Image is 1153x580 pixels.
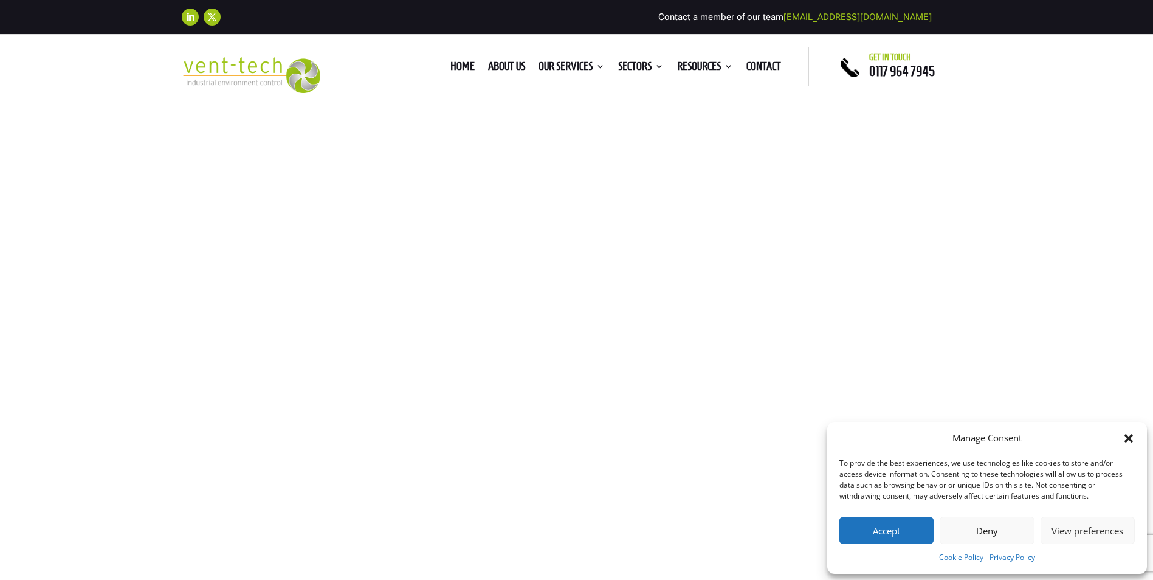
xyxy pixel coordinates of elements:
[450,62,475,75] a: Home
[783,12,932,22] a: [EMAIL_ADDRESS][DOMAIN_NAME]
[658,12,932,22] span: Contact a member of our team
[1041,517,1135,544] button: View preferences
[204,9,221,26] a: Follow on X
[618,62,664,75] a: Sectors
[1123,432,1135,444] div: Close dialog
[839,517,934,544] button: Accept
[939,550,983,565] a: Cookie Policy
[839,458,1134,502] div: To provide the best experiences, we use technologies like cookies to store and/or access device i...
[488,62,525,75] a: About us
[869,52,911,62] span: Get in touch
[182,57,321,93] img: 2023-09-27T08_35_16.549ZVENT-TECH---Clear-background
[746,62,781,75] a: Contact
[940,517,1034,544] button: Deny
[952,431,1022,446] div: Manage Consent
[539,62,605,75] a: Our Services
[677,62,733,75] a: Resources
[990,550,1035,565] a: Privacy Policy
[869,64,935,78] a: 0117 964 7945
[182,9,199,26] a: Follow on LinkedIn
